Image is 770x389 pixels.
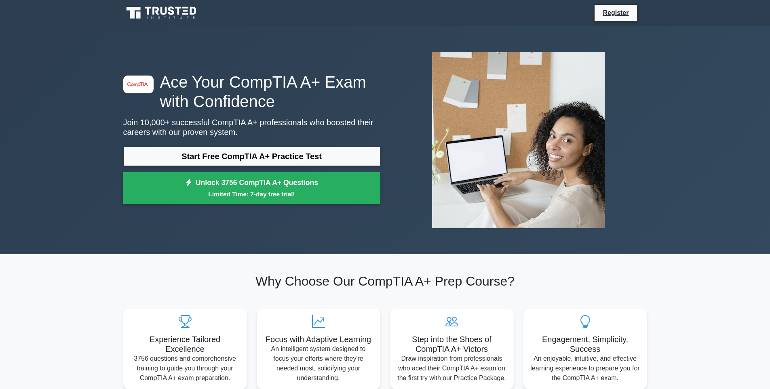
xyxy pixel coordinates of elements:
h5: Experience Tailored Excellence [130,334,240,354]
p: An enjoyable, intuitive, and effective learning experience to prepare you for the CompTIA A+ exam. [530,354,641,383]
p: 3756 questions and comprehensive training to guide you through your CompTIA A+ exam preparation. [130,354,240,383]
h5: Engagement, Simplicity, Success [530,334,641,354]
p: Draw inspiration from professionals who aced their CompTIA A+ exam on the first try with our Prac... [397,354,507,383]
small: Limited Time: 7-day free trial! [133,189,370,199]
a: Register [598,8,633,18]
p: Join 10,000+ successful CompTIA A+ professionals who boosted their careers with our proven system. [123,118,380,137]
h5: Step into the Shoes of CompTIA A+ Victors [397,334,507,354]
h1: Ace Your CompTIA A+ Exam with Confidence [123,72,380,111]
h2: Why Choose Our CompTIA A+ Prep Course? [123,273,647,289]
a: Start Free CompTIA A+ Practice Test [123,147,380,166]
h5: Focus with Adaptive Learning [263,334,374,344]
p: An intelligent system designed to focus your efforts where they're needed most, solidifying your ... [263,344,374,383]
a: Unlock 3756 CompTIA A+ QuestionsLimited Time: 7-day free trial! [123,172,380,204]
